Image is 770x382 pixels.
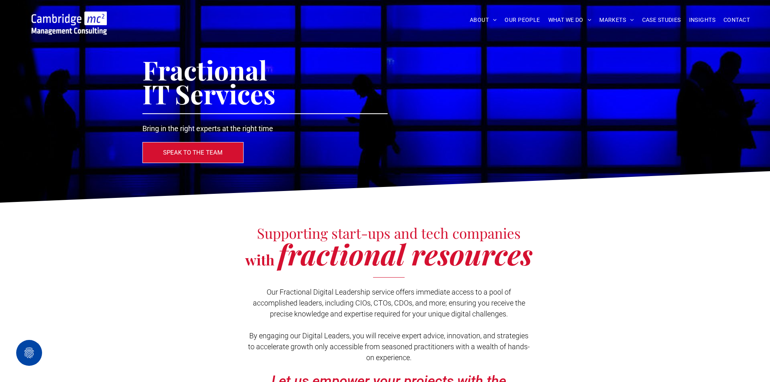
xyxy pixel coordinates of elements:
span: IT Services [142,76,276,111]
a: WHAT WE DO [544,14,596,26]
a: SPEAK TO THE TEAM [142,142,244,163]
a: MARKETS [595,14,638,26]
span: By engaging our Digital Leaders, you will receive expert advice, innovation, and strategies to ac... [248,331,530,362]
a: INSIGHTS [685,14,719,26]
span: Fractional [142,52,267,87]
span: with [245,250,274,269]
img: Go to Homepage [32,11,107,35]
a: Your Business Transformed | Cambridge Management Consulting [32,13,107,21]
a: OUR PEOPLE [501,14,544,26]
a: CONTACT [719,14,754,26]
span: fractional resources [278,235,532,273]
span: Bring in the right experts at the right time [142,124,273,133]
p: SPEAK TO THE TEAM [163,149,223,156]
a: ABOUT [466,14,501,26]
a: CASE STUDIES [638,14,685,26]
span: Our Fractional Digital Leadership service offers immediate access to a pool of accomplished leade... [253,288,525,318]
span: Supporting start-ups and tech companies [257,223,521,242]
